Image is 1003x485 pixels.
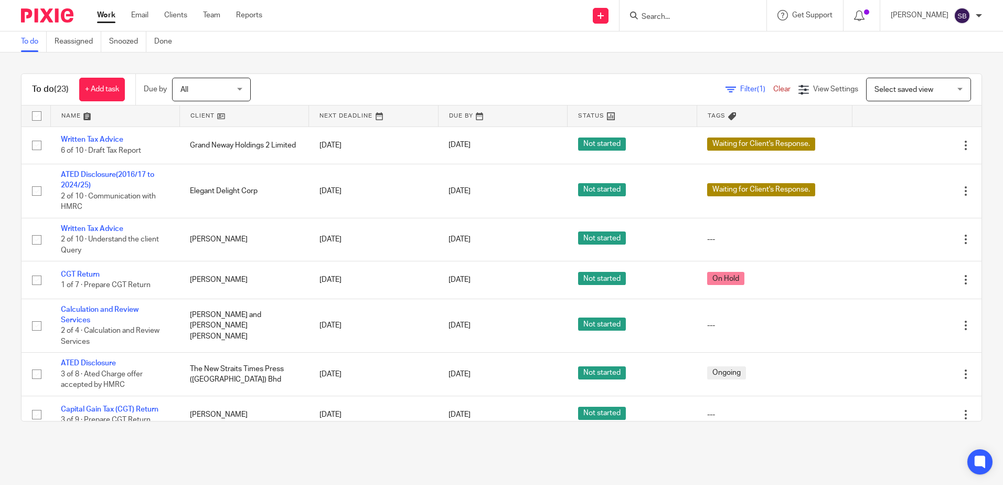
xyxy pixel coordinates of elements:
[131,10,148,20] a: Email
[55,31,101,52] a: Reassigned
[144,84,167,94] p: Due by
[309,396,438,433] td: [DATE]
[707,409,841,420] div: ---
[309,353,438,396] td: [DATE]
[61,306,138,324] a: Calculation and Review Services
[578,183,626,196] span: Not started
[578,318,626,331] span: Not started
[179,396,308,433] td: [PERSON_NAME]
[109,31,146,52] a: Snoozed
[54,85,69,93] span: (23)
[449,371,471,378] span: [DATE]
[61,360,116,367] a: ATED Disclosure
[61,225,123,233] a: Written Tax Advice
[757,86,765,93] span: (1)
[180,86,188,93] span: All
[449,142,471,149] span: [DATE]
[154,31,180,52] a: Done
[813,86,858,93] span: View Settings
[449,187,471,195] span: [DATE]
[707,234,841,245] div: ---
[179,261,308,299] td: [PERSON_NAME]
[708,113,725,119] span: Tags
[449,276,471,283] span: [DATE]
[449,411,471,418] span: [DATE]
[309,218,438,261] td: [DATE]
[61,147,141,154] span: 6 of 10 · Draft Tax Report
[179,353,308,396] td: The New Straits Times Press ([GEOGRAPHIC_DATA]) Bhd
[32,84,69,95] h1: To do
[179,126,308,164] td: Grand Neway Holdings 2 Limited
[449,322,471,329] span: [DATE]
[707,320,841,331] div: ---
[954,7,970,24] img: svg%3E
[203,10,220,20] a: Team
[309,164,438,218] td: [DATE]
[61,193,156,211] span: 2 of 10 · Communication with HMRC
[236,10,262,20] a: Reports
[179,299,308,353] td: [PERSON_NAME] and [PERSON_NAME] [PERSON_NAME]
[707,366,746,379] span: Ongoing
[309,299,438,353] td: [DATE]
[309,261,438,299] td: [DATE]
[97,10,115,20] a: Work
[61,271,100,278] a: CGT Return
[578,138,626,151] span: Not started
[79,78,125,101] a: + Add task
[61,327,159,345] span: 2 of 4 · Calculation and Review Services
[61,136,123,143] a: Written Tax Advice
[61,416,151,424] span: 3 of 9 · Prepare CGT Return
[578,231,626,245] span: Not started
[773,86,791,93] a: Clear
[164,10,187,20] a: Clients
[61,282,151,289] span: 1 of 7 · Prepare CGT Return
[707,272,744,285] span: On Hold
[449,236,471,243] span: [DATE]
[21,31,47,52] a: To do
[61,171,154,189] a: ATED Disclosure(2016/17 to 2024/25)
[707,138,815,151] span: Waiting for Client's Response.
[707,183,815,196] span: Waiting for Client's Response.
[874,86,933,93] span: Select saved view
[578,407,626,420] span: Not started
[61,371,143,389] span: 3 of 8 · Ated Charge offer accepted by HMRC
[578,366,626,379] span: Not started
[740,86,773,93] span: Filter
[61,406,158,413] a: Capital Gain Tax (CGT) Return
[179,218,308,261] td: [PERSON_NAME]
[792,12,833,19] span: Get Support
[309,126,438,164] td: [DATE]
[641,13,735,22] input: Search
[61,236,159,254] span: 2 of 10 · Understand the client Query
[891,10,948,20] p: [PERSON_NAME]
[578,272,626,285] span: Not started
[21,8,73,23] img: Pixie
[179,164,308,218] td: Elegant Delight Corp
